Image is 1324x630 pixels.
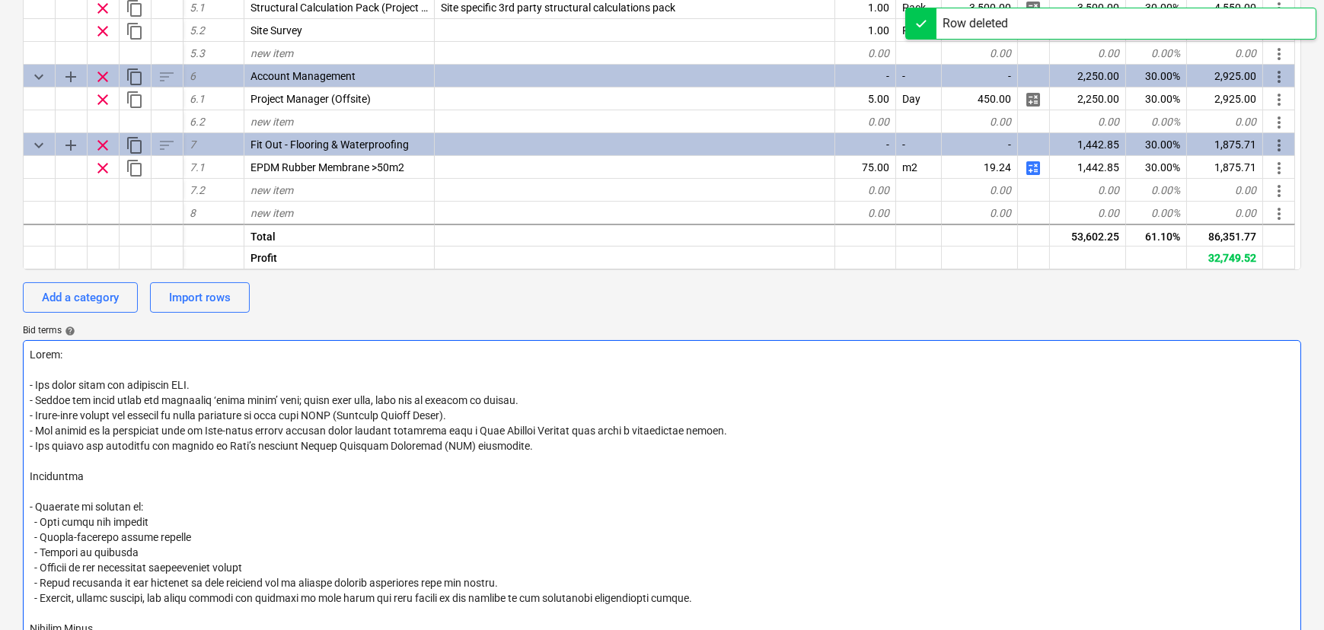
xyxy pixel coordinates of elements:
div: 0.00 [942,179,1018,202]
div: Day [896,87,942,110]
div: 0.00% [1126,42,1187,65]
div: 2,250.00 [1050,65,1126,87]
div: Bid terms [23,325,1301,337]
span: Remove row [94,22,112,40]
span: Duplicate row [126,91,144,109]
span: More actions [1270,182,1288,200]
div: Import rows [169,288,231,307]
span: Remove row [94,136,112,154]
span: Account Management [250,70,356,82]
div: Row deleted [943,14,1008,33]
div: 61.10% [1126,224,1187,247]
span: Structural Calculation Pack (Project & site specific) [250,2,489,14]
span: 6.2 [190,116,205,128]
span: Duplicate row [126,159,144,177]
div: 5.00 [835,87,896,110]
div: 0.00% [1126,179,1187,202]
span: Project Manager (Offsite) [250,93,371,105]
span: EPDM Rubber Membrane >50m2 [250,161,404,173]
div: - [835,65,896,87]
span: 8 [190,207,196,219]
span: Site Survey [250,24,302,37]
div: m2 [896,156,942,179]
span: Duplicate category [126,136,144,154]
span: More actions [1270,45,1288,63]
div: 0.00 [942,110,1018,133]
div: 30.00% [1126,156,1187,179]
div: 53,602.25 [1050,224,1126,247]
button: Import rows [150,282,250,313]
span: More actions [1270,113,1288,132]
span: Collapse category [30,68,48,86]
span: Remove row [94,91,112,109]
span: Collapse category [30,136,48,154]
div: 0.00% [1126,110,1187,133]
span: Fit Out - Flooring & Waterproofing [250,138,409,151]
span: 6 [190,70,196,82]
div: Total [244,224,435,247]
span: 7.2 [190,184,205,196]
div: - [942,65,1018,87]
div: - [896,133,942,156]
div: 86,351.77 [1187,224,1263,247]
div: - [896,65,942,87]
span: Add sub category to row [62,136,80,154]
span: new item [250,207,293,219]
span: Add sub category to row [62,68,80,86]
span: More actions [1270,68,1288,86]
button: Add a category [23,282,138,313]
span: Remove row [94,68,112,86]
div: 2,925.00 [1187,65,1263,87]
div: 19.24 [942,156,1018,179]
span: 7.1 [190,161,205,173]
div: 2,250.00 [1050,87,1126,110]
span: Manage detailed breakdown for the row [1024,159,1042,177]
span: 5.3 [190,47,205,59]
iframe: Chat Widget [1248,557,1324,630]
div: 0.00 [1050,179,1126,202]
div: 2,925.00 [1187,87,1263,110]
span: Manage detailed breakdown for the row [1024,91,1042,109]
div: 0.00 [1187,202,1263,224]
div: 0.00 [835,110,896,133]
div: 0.00 [1050,110,1126,133]
span: More actions [1270,22,1288,40]
span: More actions [1270,205,1288,223]
span: new item [250,47,293,59]
span: Manage detailed breakdown for the row [1024,22,1042,40]
span: Remove row [94,159,112,177]
div: 0.00 [1187,179,1263,202]
div: 0.00 [835,179,896,202]
span: 7 [190,138,196,151]
div: 0.00 [835,42,896,65]
span: More actions [1270,159,1288,177]
div: 30.00% [1126,133,1187,156]
div: 30.00% [1126,87,1187,110]
div: - [942,133,1018,156]
div: 0.00 [1050,42,1126,65]
div: 1,442.85 [1050,156,1126,179]
span: Duplicate category [126,68,144,86]
span: new item [250,184,293,196]
div: Add a category [42,288,119,307]
div: 0.00 [1187,110,1263,133]
div: 0.00 [835,202,896,224]
div: Package [896,19,942,42]
div: 32,749.52 [1187,247,1263,269]
div: 0.00 [942,42,1018,65]
div: - [835,133,896,156]
div: 1,875.71 [1187,133,1263,156]
span: Site specific 3rd party structural calculations pack [441,2,675,14]
div: 0.00 [1050,202,1126,224]
div: 30.00% [1126,65,1187,87]
div: 1,875.71 [1187,156,1263,179]
div: 0.00% [1126,202,1187,224]
div: 1.00 [835,19,896,42]
div: 0.00 [942,202,1018,224]
div: Profit [244,247,435,269]
span: 6.1 [190,93,205,105]
span: help [62,326,75,336]
span: 5.1 [190,2,205,14]
span: More actions [1270,136,1288,154]
span: new item [250,116,293,128]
